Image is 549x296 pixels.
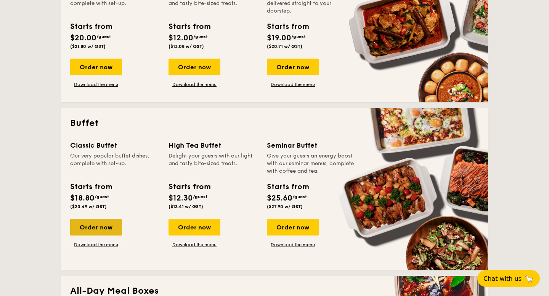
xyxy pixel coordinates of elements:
div: Classic Buffet [70,140,159,151]
div: Order now [169,59,220,75]
h2: Buffet [70,117,479,129]
a: Download the menu [70,81,122,88]
a: Download the menu [267,81,319,88]
div: Order now [70,59,122,75]
span: /guest [96,34,111,39]
div: Starts from [267,21,308,32]
div: Give your guests an energy boost with our seminar menus, complete with coffee and tea. [267,152,356,175]
a: Download the menu [169,242,220,248]
div: Order now [267,219,319,236]
div: Starts from [70,181,112,193]
span: $12.30 [169,194,193,203]
span: ($13.08 w/ GST) [169,44,204,49]
span: $18.80 [70,194,95,203]
span: /guest [193,34,208,39]
a: Download the menu [267,242,319,248]
span: ($20.49 w/ GST) [70,204,107,209]
div: Order now [267,59,319,75]
span: $25.60 [267,194,292,203]
span: /guest [291,34,306,39]
span: /guest [193,194,207,199]
div: Starts from [169,181,210,193]
div: High Tea Buffet [169,140,258,151]
span: /guest [95,194,109,199]
span: $20.00 [70,33,96,43]
span: $19.00 [267,33,291,43]
div: Starts from [169,21,210,32]
div: Delight your guests with our light and tasty bite-sized treats. [169,152,258,175]
span: /guest [292,194,307,199]
span: ($13.41 w/ GST) [169,204,203,209]
span: $12.00 [169,33,193,43]
span: Chat with us [483,275,522,282]
span: 🦙 [525,274,534,283]
div: Seminar Buffet [267,140,356,151]
div: Starts from [70,21,112,32]
a: Download the menu [169,81,220,88]
div: Our very popular buffet dishes, complete with set-up. [70,152,159,175]
div: Order now [70,219,122,236]
div: Order now [169,219,220,236]
button: Chat with us🦙 [477,270,540,287]
a: Download the menu [70,242,122,248]
span: ($20.71 w/ GST) [267,44,302,49]
span: ($27.90 w/ GST) [267,204,303,209]
span: ($21.80 w/ GST) [70,44,106,49]
div: Starts from [267,181,308,193]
